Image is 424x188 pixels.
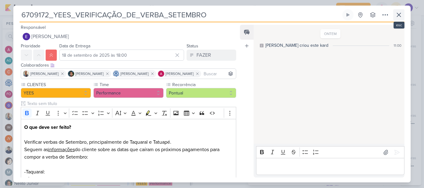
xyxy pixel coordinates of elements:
[256,146,404,158] div: Editor toolbar
[21,62,236,68] div: Colaboradores
[99,81,164,88] label: Time
[59,43,90,49] label: Data de Entrega
[394,22,404,28] div: esc
[68,71,74,77] img: Nelito Junior
[24,138,233,146] p: Verificar verbas de Setembro, principalmente de Taquaral e Tatuapé.
[120,71,149,77] span: [PERSON_NAME]
[24,124,71,130] strong: O que deve ser feito?
[166,88,236,98] button: Pontual
[21,107,236,119] div: Editor toolbar
[26,100,236,107] input: Texto sem título
[26,81,91,88] label: CLIENTES
[165,71,194,77] span: [PERSON_NAME]
[30,71,59,77] span: [PERSON_NAME]
[21,25,46,30] label: Responsável
[21,43,40,49] label: Prioridade
[196,51,211,59] div: FAZER
[24,146,233,161] p: Seguem as do cliente sobre as datas que caíram os próximos pagamentos para compor a verba de Sete...
[256,158,404,175] div: Editor editing area: main
[75,71,104,77] span: [PERSON_NAME]
[265,42,328,49] div: [PERSON_NAME] criou este kard
[172,81,236,88] label: Recorrência
[21,31,236,42] button: [PERSON_NAME]
[20,9,341,20] input: Kard Sem Título
[59,50,184,61] input: Select a date
[158,71,164,77] img: Alessandra Gomes
[187,43,198,49] label: Status
[48,146,75,153] u: informações
[113,71,119,77] img: Caroline Traven De Andrade
[31,33,69,40] span: [PERSON_NAME]
[93,88,164,98] button: Performance
[187,50,236,61] button: FAZER
[23,71,29,77] img: Iara Santos
[21,88,91,98] button: YEES
[23,33,30,40] img: Eduardo Quaresma
[202,70,235,77] input: Buscar
[394,43,401,48] div: 11:00
[345,12,350,17] div: Ligar relógio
